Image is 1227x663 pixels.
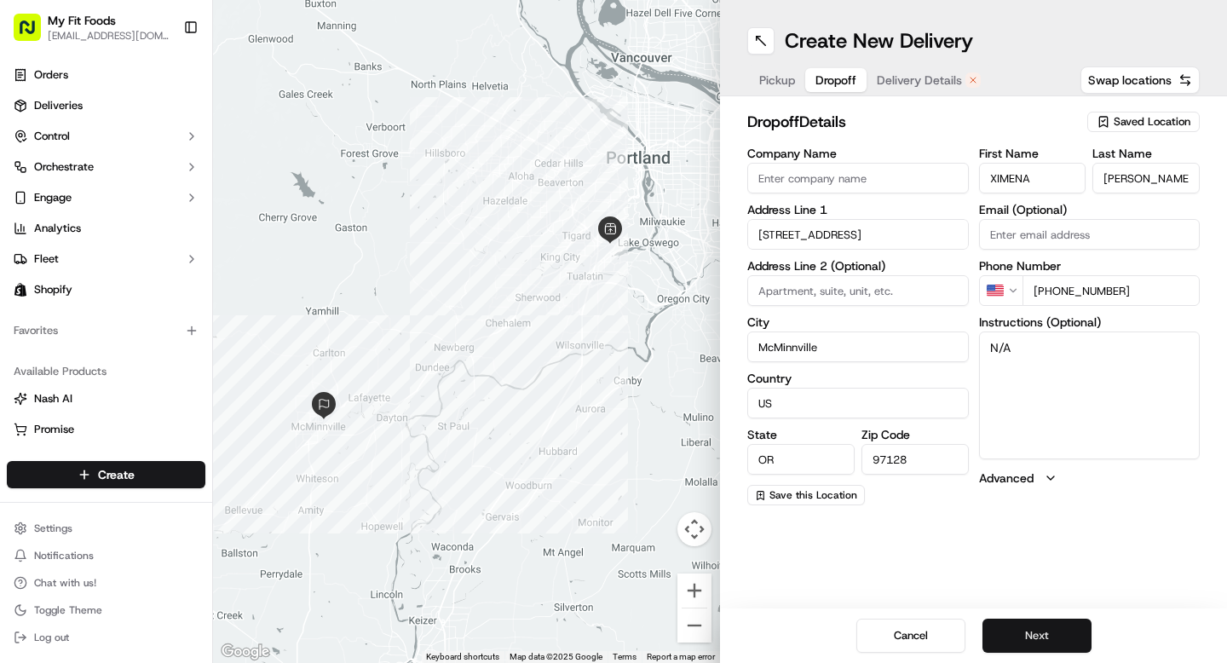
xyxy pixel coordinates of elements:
[137,374,280,405] a: 💻API Documentation
[17,383,31,396] div: 📗
[1080,66,1200,94] button: Swap locations
[759,72,795,89] span: Pickup
[194,310,229,324] span: [DATE]
[426,651,499,663] button: Keyboard shortcuts
[815,72,856,89] span: Dropoff
[7,598,205,622] button: Toggle Theme
[77,180,234,193] div: We're available if you need us!
[17,163,48,193] img: 1736555255976-a54dd68f-1ca7-489b-9aae-adbdc363a1c4
[982,619,1092,653] button: Next
[34,98,83,113] span: Deliveries
[48,29,170,43] button: [EMAIL_ADDRESS][DOMAIN_NAME]
[34,190,72,205] span: Engage
[98,466,135,483] span: Create
[861,444,969,475] input: Enter zip code
[979,316,1201,328] label: Instructions (Optional)
[677,512,711,546] button: Map camera controls
[217,641,274,663] img: Google
[7,61,205,89] a: Orders
[979,331,1201,459] textarea: N/A
[194,264,229,278] span: [DATE]
[290,168,310,188] button: Start new chat
[7,385,205,412] button: Nash AI
[7,92,205,119] a: Deliveries
[7,153,205,181] button: Orchestrate
[747,275,969,306] input: Apartment, suite, unit, etc.
[34,251,59,267] span: Fleet
[17,294,44,327] img: Wisdom Oko
[14,422,199,437] a: Promise
[7,461,205,488] button: Create
[185,310,191,324] span: •
[14,283,27,297] img: Shopify logo
[747,444,855,475] input: Enter state
[53,310,181,324] span: Wisdom [PERSON_NAME]
[856,619,965,653] button: Cancel
[747,147,969,159] label: Company Name
[979,204,1201,216] label: Email (Optional)
[185,264,191,278] span: •
[1087,110,1200,134] button: Saved Location
[34,265,48,279] img: 1736555255976-a54dd68f-1ca7-489b-9aae-adbdc363a1c4
[747,110,1077,134] h2: dropoff Details
[48,12,116,29] button: My Fit Foods
[979,260,1201,272] label: Phone Number
[979,163,1086,193] input: Enter first name
[979,147,1086,159] label: First Name
[747,331,969,362] input: Enter city
[120,422,206,435] a: Powered byPylon
[34,282,72,297] span: Shopify
[10,374,137,405] a: 📗Knowledge Base
[785,27,973,55] h1: Create New Delivery
[217,641,274,663] a: Open this area in Google Maps (opens a new window)
[747,372,969,384] label: Country
[1092,163,1200,193] input: Enter last name
[877,72,962,89] span: Delivery Details
[7,276,205,303] a: Shopify
[7,626,205,649] button: Log out
[7,317,205,344] div: Favorites
[34,381,130,398] span: Knowledge Base
[1114,114,1190,130] span: Saved Location
[17,222,114,235] div: Past conversations
[747,316,969,328] label: City
[747,429,855,441] label: State
[677,574,711,608] button: Zoom in
[747,163,969,193] input: Enter company name
[747,260,969,272] label: Address Line 2 (Optional)
[34,221,81,236] span: Analytics
[7,416,205,443] button: Promise
[7,184,205,211] button: Engage
[170,423,206,435] span: Pylon
[7,215,205,242] a: Analytics
[7,7,176,48] button: My Fit Foods[EMAIL_ADDRESS][DOMAIN_NAME]
[747,219,969,250] input: Enter address
[77,163,279,180] div: Start new chat
[979,470,1201,487] button: Advanced
[7,516,205,540] button: Settings
[161,381,274,398] span: API Documentation
[34,67,68,83] span: Orders
[34,631,69,644] span: Log out
[1088,72,1172,89] span: Swap locations
[510,652,602,661] span: Map data ©2025 Google
[7,544,205,568] button: Notifications
[144,383,158,396] div: 💻
[17,17,51,51] img: Nash
[34,576,96,590] span: Chat with us!
[34,129,70,144] span: Control
[44,110,307,128] input: Got a question? Start typing here...
[36,163,66,193] img: 8571987876998_91fb9ceb93ad5c398215_72.jpg
[7,245,205,273] button: Fleet
[613,652,637,661] a: Terms (opens in new tab)
[861,429,969,441] label: Zip Code
[1092,147,1200,159] label: Last Name
[34,159,94,175] span: Orchestrate
[34,549,94,562] span: Notifications
[647,652,715,661] a: Report a map error
[747,204,969,216] label: Address Line 1
[979,470,1034,487] label: Advanced
[264,218,310,239] button: See all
